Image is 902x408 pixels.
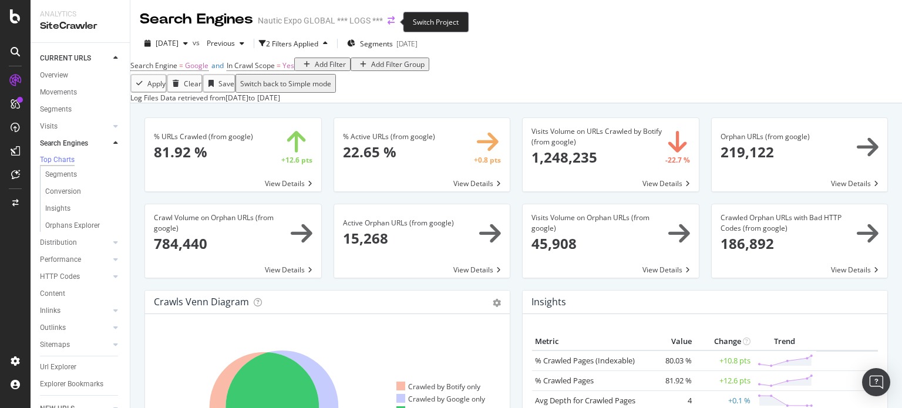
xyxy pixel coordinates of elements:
[648,350,695,371] td: 80.03 %
[218,79,234,89] div: Save
[154,294,249,310] h4: Crawls Venn Diagram
[531,294,566,310] h4: Insights
[535,355,635,366] a: % Crawled Pages (Indexable)
[167,74,203,93] button: Clear
[40,103,72,116] div: Segments
[179,60,183,70] span: =
[493,299,501,307] i: Options
[257,93,280,103] div: [DATE]
[40,254,110,266] a: Performance
[45,203,122,215] a: Insights
[40,69,122,82] a: Overview
[185,60,208,70] span: Google
[227,60,275,70] span: In Crawl Scope
[45,186,81,198] div: Conversion
[695,333,753,350] th: Change
[535,395,635,406] a: Avg Depth for Crawled Pages
[193,38,202,48] span: vs
[40,52,110,65] a: CURRENT URLS
[45,186,122,198] a: Conversion
[388,16,395,25] div: arrow-right-arrow-left
[40,120,58,133] div: Visits
[40,120,110,133] a: Visits
[753,333,816,350] th: Trend
[40,52,91,65] div: CURRENT URLS
[40,19,120,33] div: SiteCrawler
[40,339,70,351] div: Sitemaps
[40,361,122,373] a: Url Explorer
[532,333,648,350] th: Metric
[211,60,224,70] span: and
[396,394,485,404] div: Crawled by Google only
[40,288,65,300] div: Content
[45,220,100,232] div: Orphans Explorer
[202,38,235,48] span: Previous
[40,288,122,300] a: Content
[371,59,425,69] div: Add Filter Group
[40,361,76,373] div: Url Explorer
[45,203,70,215] div: Insights
[184,79,201,89] div: Clear
[130,60,177,70] span: Search Engine
[40,154,122,166] a: Top Charts
[862,368,890,396] div: Open Intercom Messenger
[396,382,480,392] div: Crawled by Botify only
[40,378,103,390] div: Explorer Bookmarks
[40,305,60,317] div: Inlinks
[695,350,753,371] td: +10.8 pts
[40,339,110,351] a: Sitemaps
[315,59,346,69] div: Add Filter
[648,333,695,350] th: Value
[130,74,167,93] button: Apply
[203,74,235,93] button: Save
[40,305,110,317] a: Inlinks
[40,237,110,249] a: Distribution
[294,58,351,71] button: Add Filter
[282,60,294,70] span: Yes
[695,370,753,390] td: +12.6 pts
[396,39,418,49] div: [DATE]
[266,39,318,49] div: 2 Filters Applied
[225,93,248,103] div: [DATE]
[259,34,332,53] button: 2 Filters Applied
[40,103,122,116] a: Segments
[240,79,331,89] div: Switch back to Simple mode
[40,254,81,266] div: Performance
[156,38,179,48] span: 2025 Jul. 23rd
[258,15,383,26] div: Nautic Expo GLOBAL *** LOGS ***
[40,86,77,99] div: Movements
[140,34,193,53] button: [DATE]
[351,58,429,71] button: Add Filter Group
[202,34,249,53] button: Previous
[360,39,393,49] span: Segments
[40,271,110,283] a: HTTP Codes
[40,86,122,99] a: Movements
[147,79,166,89] div: Apply
[40,237,77,249] div: Distribution
[45,220,122,232] a: Orphans Explorer
[40,155,75,165] div: Top Charts
[45,168,77,181] div: Segments
[40,137,88,150] div: Search Engines
[40,378,122,390] a: Explorer Bookmarks
[40,69,68,82] div: Overview
[342,34,422,53] button: Segments[DATE]
[40,137,110,150] a: Search Engines
[535,375,594,386] a: % Crawled Pages
[40,271,80,283] div: HTTP Codes
[140,9,253,29] div: Search Engines
[40,322,66,334] div: Outlinks
[648,370,695,390] td: 81.92 %
[40,9,120,19] div: Analytics
[130,93,280,103] div: Log Files Data retrieved from to
[277,60,281,70] span: =
[403,12,469,32] div: Switch Project
[235,74,336,93] button: Switch back to Simple mode
[45,168,122,181] a: Segments
[40,322,110,334] a: Outlinks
